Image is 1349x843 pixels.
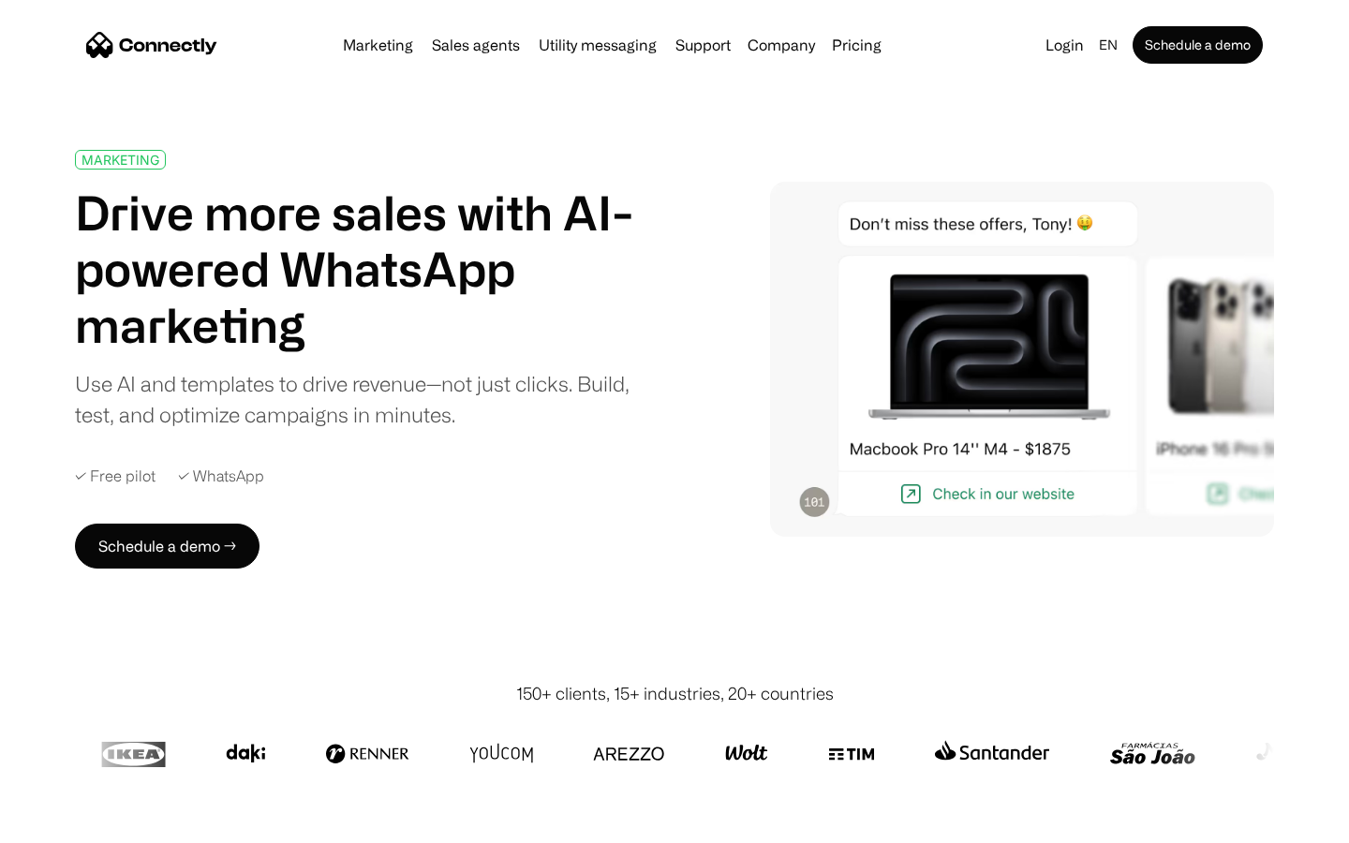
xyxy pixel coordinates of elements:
[75,467,156,485] div: ✓ Free pilot
[531,37,664,52] a: Utility messaging
[335,37,421,52] a: Marketing
[668,37,738,52] a: Support
[75,524,259,569] a: Schedule a demo →
[742,32,821,58] div: Company
[19,808,112,836] aside: Language selected: English
[37,810,112,836] ul: Language list
[178,467,264,485] div: ✓ WhatsApp
[75,185,654,353] h1: Drive more sales with AI-powered WhatsApp marketing
[86,31,217,59] a: home
[1099,32,1118,58] div: en
[75,368,654,430] div: Use AI and templates to drive revenue—not just clicks. Build, test, and optimize campaigns in min...
[516,681,834,706] div: 150+ clients, 15+ industries, 20+ countries
[824,37,889,52] a: Pricing
[1038,32,1091,58] a: Login
[82,153,159,167] div: MARKETING
[424,37,527,52] a: Sales agents
[1091,32,1129,58] div: en
[748,32,815,58] div: Company
[1133,26,1263,64] a: Schedule a demo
